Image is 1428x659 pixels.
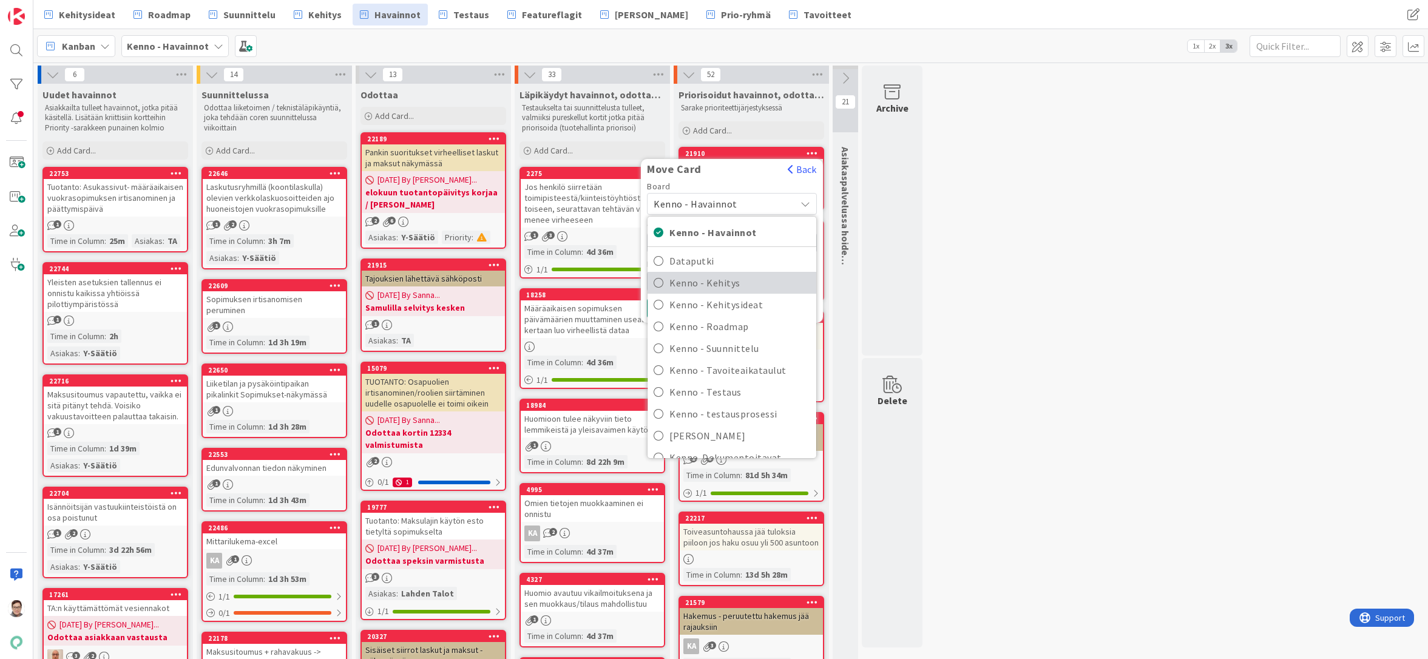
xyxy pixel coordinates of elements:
span: Kenno - Havainnot [669,223,810,242]
button: Back [787,163,817,176]
span: 1 [212,322,220,329]
div: Asiakas [47,560,78,573]
span: 2 [549,528,557,536]
span: Havainnot [374,7,421,22]
div: 2h [106,329,121,343]
span: 1 [212,479,220,487]
div: 1/1 [521,373,664,388]
div: 22716Maksusitoumus vapautettu, vaikka ei sitä pitänyt tehdä. Voisiko vakuustavoitteen palauttaa t... [44,376,187,424]
div: 22650Liiketilan ja pysäköintipaikan pikalinkit Sopimukset-näkymässä [203,365,346,402]
div: Jos henkilö siirretään toimipisteestä/kiinteistöyhtiöstä toiseen, seurattavan tehtävän valinta me... [521,179,664,228]
div: 19777 [362,502,505,513]
span: 1 / 1 [695,487,707,499]
div: 4995 [526,485,664,494]
span: 1 [53,220,61,228]
span: : [263,420,265,433]
div: 1/1 [362,604,505,619]
b: elokuun tuotantopäivitys korjaa / [PERSON_NAME] [365,186,501,211]
div: Asiakas [206,251,237,265]
div: 17261 [44,589,187,600]
a: [PERSON_NAME] [593,4,695,25]
a: 22189Pankin suoritukset virheelliset laskut ja maksut näkymässä[DATE] By [PERSON_NAME]...elokuun ... [360,132,506,249]
span: : [740,468,742,482]
span: [DATE] By Sanna... [377,414,440,427]
a: Kenno - Testaus [648,381,816,403]
b: Samulilla selvitys kesken [365,302,501,314]
div: 22716 [44,376,187,387]
img: Visit kanbanzone.com [8,8,25,25]
img: avatar [8,634,25,651]
div: 22217 [680,513,823,524]
span: : [104,234,106,248]
div: 25m [106,234,128,248]
div: 22753 [44,168,187,179]
div: Asiakas [132,234,163,248]
span: Kehitys [308,7,342,22]
b: Odottaa asiakkaan vastausta [47,631,183,643]
div: Y-Säätiö [398,231,438,244]
span: : [263,493,265,507]
input: Quick Filter... [1250,35,1341,57]
span: Add Card... [534,145,573,156]
a: 22716Maksusitoumus vapautettu, vaikka ei sitä pitänyt tehdä. Voisiko vakuustavoitteen palauttaa t... [42,374,188,477]
div: Asiakas [47,346,78,360]
a: Kenno - Suunnittelu [648,337,816,359]
div: Time in Column [206,420,263,433]
span: [PERSON_NAME] [669,427,810,445]
div: KA [524,526,540,541]
div: 4995 [521,484,664,495]
span: : [581,629,583,643]
div: Sopimuksen irtisanomisen peruminen [203,291,346,318]
div: 1 [393,478,412,487]
div: Time in Column [206,493,263,507]
a: 22553Edunvalvonnan tiedon näkyminenTime in Column:1d 3h 43m [201,448,347,512]
span: : [263,572,265,586]
span: : [581,545,583,558]
div: 4d 36m [583,245,617,259]
div: 22609 [208,282,346,290]
div: Time in Column [524,545,581,558]
div: TA [164,234,180,248]
span: : [237,251,239,265]
div: 18258 [521,289,664,300]
div: Toiveasuntohaussa jää tuloksia piiloon jos haku osuu yli 500 asuntoon [680,524,823,550]
a: Kenno - Kehitysideat [648,294,816,316]
div: 22744 [49,265,187,273]
span: 1 [530,231,538,239]
span: 1 [530,441,538,449]
span: 1 [53,428,61,436]
a: Kenno - Havainnot [648,221,816,243]
div: Määräaikaisen sopimuksen päivämäärien muuttaminen useaan kertaan luo virheellistä dataa [521,300,664,338]
span: [DATE] By [PERSON_NAME]... [377,542,477,555]
div: 22704 [44,488,187,499]
a: Featureflagit [500,4,589,25]
a: 18984Huomioon tulee näkyviin tieto lemmikeistä ja yleisavaimen käytöstäTime in Column:8d 22h 9m [519,399,665,473]
div: Y-Säätiö [80,560,120,573]
a: Kenno - testausprosessi [648,403,816,425]
span: 3 [547,231,555,239]
span: Kenno - Kehitysideat [669,296,810,314]
div: 22753Tuotanto: Asukassivut- määräaikaisen vuokrasopimuksen irtisanominen ja päättymispäivä [44,168,187,217]
span: [DATE] By Sanna... [377,289,440,302]
span: 0 / 1 [218,607,230,620]
span: : [78,560,80,573]
div: Pankin suoritukset virheelliset laskut ja maksut näkymässä [362,144,505,171]
span: Kehitysideat [59,7,115,22]
div: 18258Määräaikaisen sopimuksen päivämäärien muuttaminen useaan kertaan luo virheellistä dataa [521,289,664,338]
span: Kanban [62,39,95,53]
span: Featureflagit [522,7,582,22]
div: KA [521,526,664,541]
span: [DATE] By [PERSON_NAME]... [59,618,159,631]
div: 22744 [44,263,187,274]
div: Yleisten asetuksien tallennus ei onnistu kaikissa yhtiöissä pilottiympäristössä [44,274,187,312]
div: 1/1 [203,589,346,604]
div: 4327 [521,574,664,585]
div: Time in Column [206,572,263,586]
div: Asiakas [365,231,396,244]
div: Mittarilukema-excel [203,533,346,549]
div: TUOTANTO: Osapuolien irtisanominen/roolien siirtäminen uudelle osapuolelle ei toimi oikein [362,374,505,411]
span: Kenno - Tavoiteaikataulut [669,361,810,379]
span: Kenno - Kehitys [669,274,810,292]
div: 3h 7m [265,234,294,248]
a: 22753Tuotanto: Asukassivut- määräaikaisen vuokrasopimuksen irtisanominen ja päättymispäiväTime in... [42,167,188,252]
